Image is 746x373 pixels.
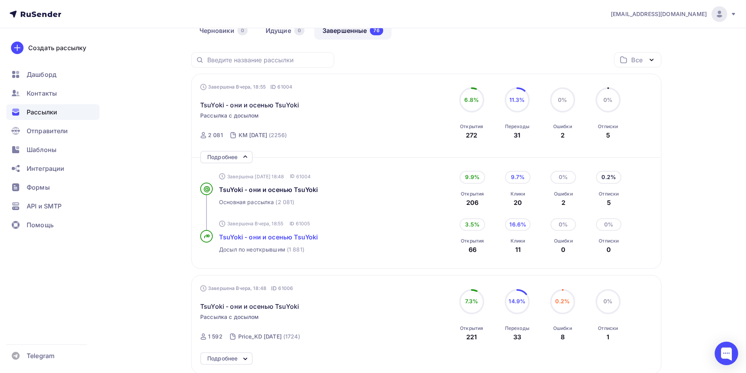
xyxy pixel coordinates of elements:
span: Основная рассылка [219,198,274,206]
span: 0.2% [555,298,570,304]
div: 2 [554,198,573,207]
button: Все [614,52,661,67]
span: Шаблоны [27,145,56,154]
span: Формы [27,183,50,192]
div: Отписки [598,123,618,130]
span: TsuYoki - они и осенью TsuYoki [200,302,299,311]
span: [EMAIL_ADDRESS][DOMAIN_NAME] [611,10,707,18]
span: Помощь [27,220,54,230]
span: 6.8% [464,96,479,103]
div: Открытия [461,191,484,197]
a: Шаблоны [6,142,100,158]
div: Price_KD [DATE] [238,333,282,340]
span: ID [270,83,276,91]
a: Отправители [6,123,100,139]
div: Открытия [461,238,484,244]
div: Отписки [598,325,618,331]
div: 0 [554,245,573,254]
a: Идущие0 [257,22,313,40]
div: 0 [237,26,248,35]
div: 9.9% [460,171,485,183]
span: Рассылки [27,107,57,117]
div: Переходы [505,123,529,130]
a: Черновики0 [191,22,256,40]
span: ID [290,220,294,228]
span: (1 881) [287,246,304,253]
div: Ошибки [554,238,573,244]
div: Ошибки [553,325,572,331]
div: 31 [514,130,520,140]
div: 11 [511,245,525,254]
a: Дашборд [6,67,100,82]
div: 66 [461,245,484,254]
div: 0% [550,171,576,183]
div: 221 [466,332,477,342]
div: 0% [596,218,621,231]
div: 1 [607,332,609,342]
span: Досыл по неоткрывшим [219,246,285,253]
div: Ошибки [553,123,572,130]
a: KM [DATE] (2256) [238,129,288,141]
div: 5 [599,198,619,207]
span: Рассылка с досылом [200,313,259,321]
span: Дашборд [27,70,56,79]
span: 61004 [296,173,311,180]
div: (2256) [269,131,287,139]
div: Завершена Вчера, 18:48 [200,284,293,292]
div: 2 081 [208,131,223,139]
div: Создать рассылку [28,43,86,53]
div: 3.5% [460,218,485,231]
div: 0 [599,245,619,254]
span: (2 081) [275,198,294,206]
span: 7.3% [465,298,478,304]
span: TsuYoki - они и осенью TsuYoki [219,186,318,194]
span: API и SMTP [27,201,62,211]
a: Формы [6,179,100,195]
a: [EMAIL_ADDRESS][DOMAIN_NAME] [611,6,737,22]
div: 0% [550,218,576,231]
div: Подробнее [207,354,237,363]
a: TsuYoki - они и осенью TsuYoki [219,185,398,194]
div: 0 [294,26,304,35]
span: Завершена Вчера, 18:55 [227,220,283,227]
div: 5 [606,130,610,140]
div: Ошибки [554,191,573,197]
a: Контакты [6,85,100,101]
div: KM [DATE] [239,131,267,139]
div: 33 [513,332,521,342]
div: 272 [466,130,477,140]
div: 8 [561,332,565,342]
span: 61005 [296,220,310,227]
a: Price_KD [DATE] (1724) [237,330,301,343]
span: Telegram [27,351,54,360]
div: Открытия [460,123,483,130]
span: 0% [558,96,567,103]
span: 0% [603,298,612,304]
div: 1 592 [208,333,223,340]
a: Завершенные76 [314,22,391,40]
span: ID [290,172,295,180]
span: 11.3% [509,96,525,103]
span: Интеграции [27,164,64,173]
span: ID [271,284,277,292]
span: TsuYoki - они и осенью TsuYoki [200,100,299,110]
div: Клики [511,191,525,197]
div: 76 [370,26,383,35]
span: 14.9% [509,298,525,304]
div: Отписки [599,238,619,244]
div: 20 [511,198,525,207]
a: TsuYoki - они и осенью TsuYoki [219,232,398,242]
div: (1724) [283,333,300,340]
div: Отписки [599,191,619,197]
div: Открытия [460,325,483,331]
div: 0.2% [596,171,621,183]
span: Контакты [27,89,57,98]
div: 206 [461,198,484,207]
div: Клики [511,238,525,244]
span: Рассылка с досылом [200,112,259,120]
span: Завершена [DATE] 18:48 [227,173,284,180]
span: 61004 [277,83,292,91]
input: Введите название рассылки [207,56,330,64]
a: Рассылки [6,104,100,120]
div: 2 [561,130,565,140]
